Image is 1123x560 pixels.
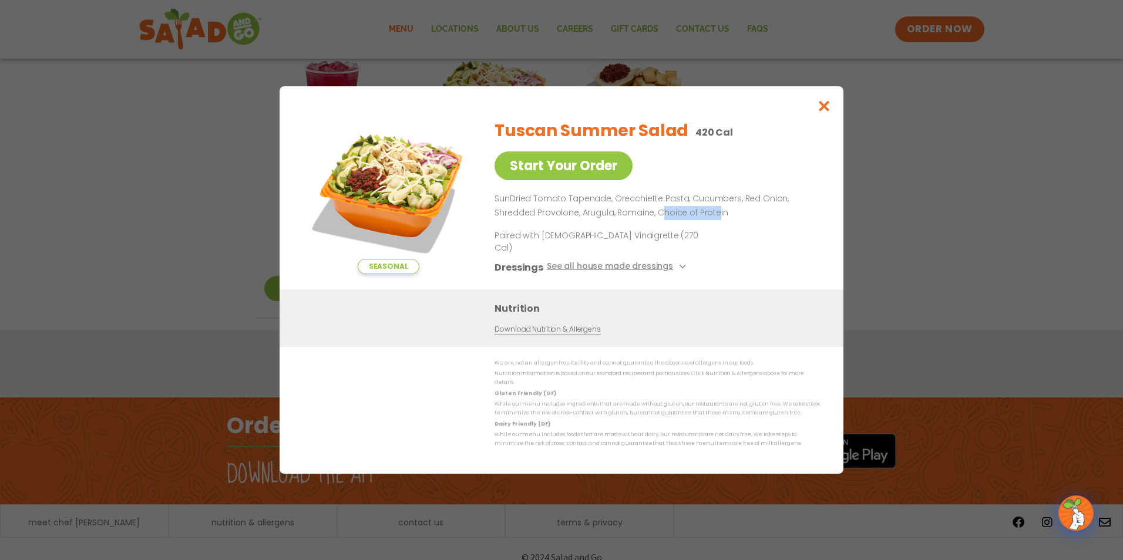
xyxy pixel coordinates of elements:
[306,110,470,274] img: Featured product photo for Tuscan Summer Salad
[495,430,820,448] p: While our menu includes foods that are made without dairy, our restaurants are not dairy free. We...
[1060,497,1092,529] img: wpChatIcon
[358,259,419,274] span: Seasonal
[495,390,556,397] strong: Gluten Friendly (GF)
[495,230,712,254] p: Paired with [DEMOGRAPHIC_DATA] Vinaigrette (270 Cal)
[495,359,820,367] p: We are not an allergen free facility and cannot guarantee the absence of allergens in our foods.
[495,400,820,418] p: While our menu includes ingredients that are made without gluten, our restaurants are not gluten ...
[495,301,826,316] h3: Nutrition
[805,86,843,126] button: Close modal
[695,125,733,140] p: 420 Cal
[495,119,688,143] h2: Tuscan Summer Salad
[495,369,820,387] p: Nutrition information is based on our standard recipes and portion sizes. Click Nutrition & Aller...
[495,151,633,180] a: Start Your Order
[495,260,543,275] h3: Dressings
[495,324,600,335] a: Download Nutrition & Allergens
[547,260,690,275] button: See all house made dressings
[495,192,815,220] p: SunDried Tomato Tapenade, Orecchiette Pasta, Cucumbers, Red Onion, Shredded Provolone, Arugula, R...
[495,420,550,427] strong: Dairy Friendly (DF)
